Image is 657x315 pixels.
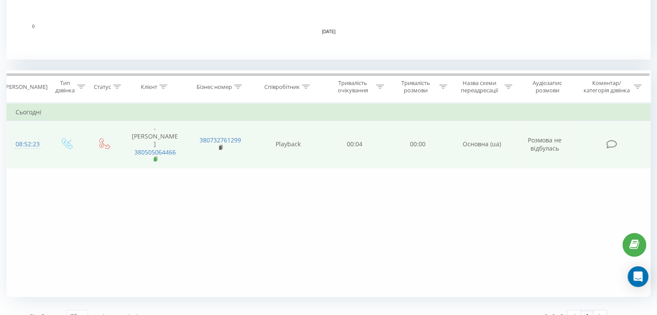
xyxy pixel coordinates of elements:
[457,79,502,94] div: Назва схеми переадресації
[7,104,651,121] td: Сьогодні
[32,24,35,29] text: 0
[141,83,157,91] div: Клієнт
[331,79,375,94] div: Тривалість очікування
[197,83,232,91] div: Бізнес номер
[322,29,336,34] text: [DATE]
[386,121,449,168] td: 00:00
[54,79,75,94] div: Тип дзвінка
[16,136,38,153] div: 08:52:23
[134,148,176,156] a: 380505064466
[122,121,187,168] td: - [PERSON_NAME]
[581,79,632,94] div: Коментар/категорія дзвінка
[94,83,111,91] div: Статус
[324,121,386,168] td: 00:04
[522,79,573,94] div: Аудіозапис розмови
[449,121,514,168] td: Основна (ua)
[628,266,648,287] div: Open Intercom Messenger
[200,136,241,144] a: 380732761299
[528,136,562,152] span: Розмова не відбулась
[264,83,300,91] div: Співробітник
[4,83,48,91] div: [PERSON_NAME]
[394,79,437,94] div: Тривалість розмови
[253,121,324,168] td: Playback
